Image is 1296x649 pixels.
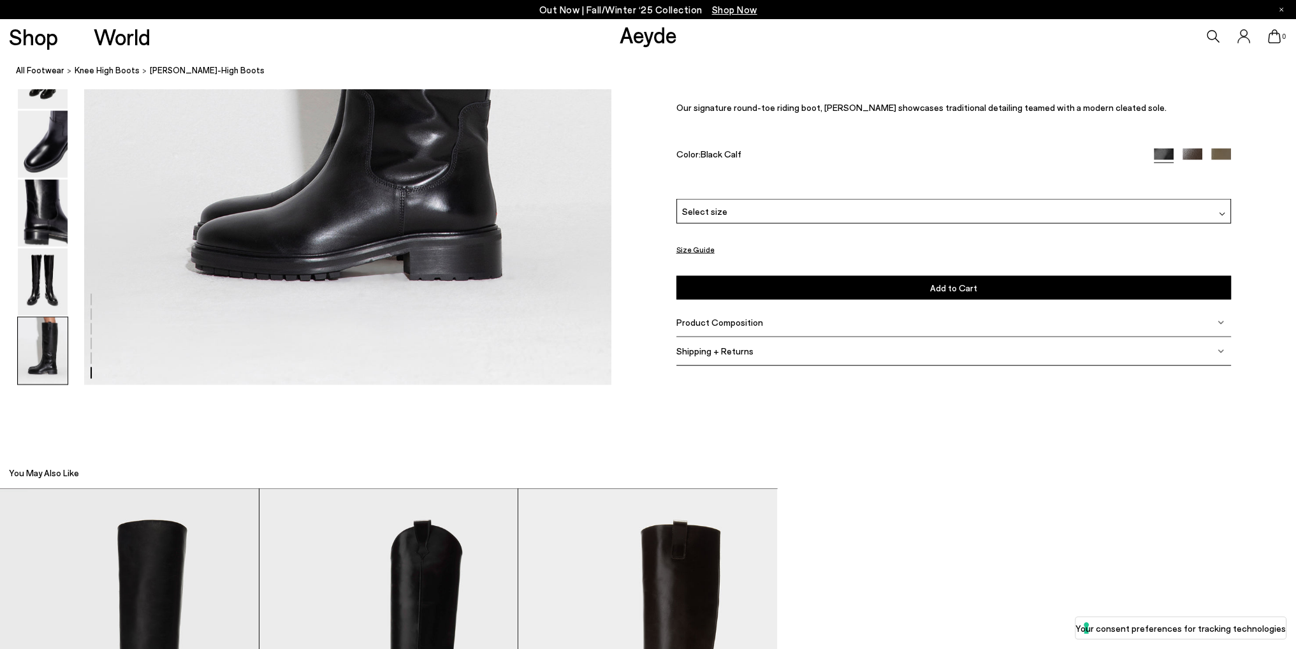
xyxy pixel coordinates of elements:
a: All Footwear [16,64,64,77]
img: Henry Knee-High Boots - Image 6 [18,317,68,384]
h2: You May Also Like [9,467,79,479]
button: Size Guide [676,242,715,258]
a: Shop [9,26,58,48]
p: Our signature round-toe riding boot, [PERSON_NAME] showcases traditional detailing teamed with a ... [676,102,1232,113]
div: Color: [676,149,1137,163]
span: [PERSON_NAME]-High Boots [150,64,265,77]
a: Aeyde [619,21,676,48]
img: Henry Knee-High Boots - Image 4 [18,180,68,247]
img: svg%3E [1218,348,1224,354]
a: World [94,26,150,48]
span: Product Composition [676,317,763,328]
span: Black Calf [701,149,741,159]
span: Add to Cart [930,282,977,293]
button: Your consent preferences for tracking technologies [1075,617,1286,639]
span: 0 [1281,33,1287,40]
p: Out Now | Fall/Winter ‘25 Collection [539,2,757,18]
a: 0 [1268,29,1281,43]
span: Shipping + Returns [676,346,754,356]
img: Henry Knee-High Boots - Image 5 [18,249,68,316]
img: svg%3E [1219,211,1225,217]
nav: breadcrumb [16,54,1296,89]
span: Navigate to /collections/new-in [712,4,757,15]
span: knee high boots [75,65,140,75]
label: Your consent preferences for tracking technologies [1075,622,1286,635]
span: Select size [682,205,727,219]
button: Add to Cart [676,276,1232,300]
img: svg%3E [1218,319,1224,326]
img: Henry Knee-High Boots - Image 3 [18,111,68,178]
a: knee high boots [75,64,140,77]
